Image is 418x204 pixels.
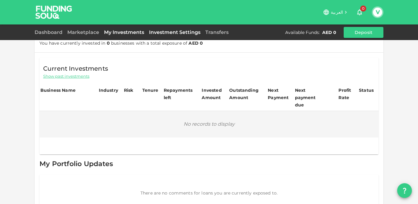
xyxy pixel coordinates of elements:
[164,87,194,101] div: Repayments left
[65,29,102,35] a: Marketplace
[202,87,227,101] div: Invested Amount
[397,183,412,198] button: question
[188,40,203,46] strong: AED 0
[359,87,374,94] div: Status
[43,73,89,79] span: Show past investments
[268,87,293,101] div: Next Payment
[140,190,278,196] span: There are no comments for loans you are currently exposed to.
[338,87,357,101] div: Profit Rate
[40,87,76,94] div: Business Name
[322,29,336,35] div: AED 0
[142,87,159,94] div: Tenure
[147,29,203,35] a: Investment Settings
[373,8,382,17] button: V
[203,29,231,35] a: Transfers
[360,6,366,12] span: 0
[285,29,320,35] div: Available Funds :
[229,87,260,101] div: Outstanding Amount
[107,40,110,46] strong: 0
[39,160,113,168] span: My Portfolio Updates
[99,87,118,94] div: Industry
[40,111,378,137] div: No records to display
[43,64,108,73] span: Current Investments
[295,87,326,109] div: Next payment due
[39,40,203,46] span: You have currently invested in businesses with a total exposure of
[344,27,383,38] button: Deposit
[353,6,366,18] button: 0
[124,87,136,94] div: Risk
[35,29,65,35] a: Dashboard
[331,9,343,15] span: العربية
[102,29,147,35] a: My Investments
